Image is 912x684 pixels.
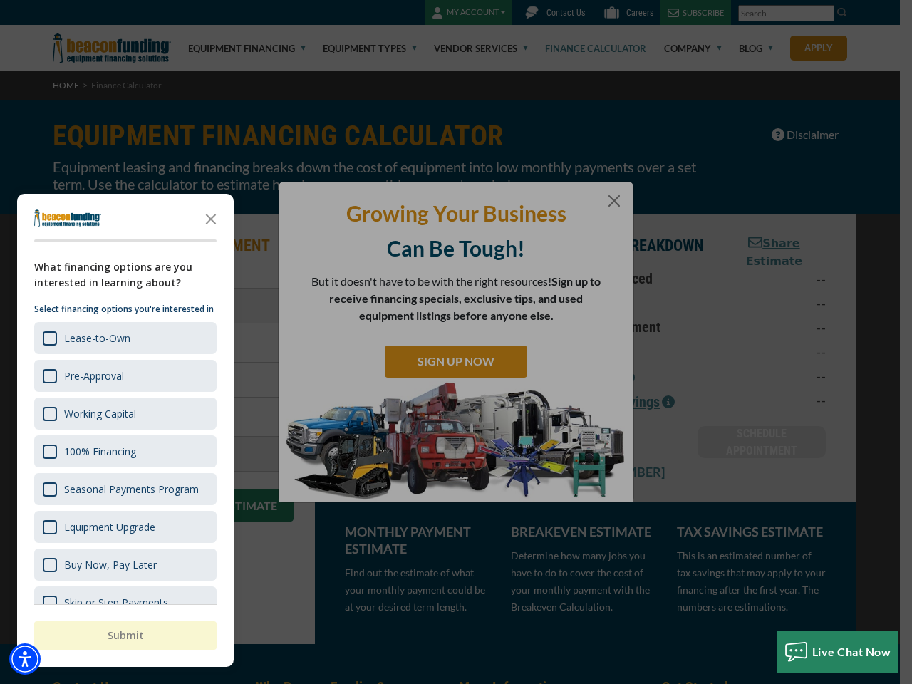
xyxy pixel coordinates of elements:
p: Select financing options you're interested in [34,302,217,316]
div: Equipment Upgrade [64,520,155,534]
div: Seasonal Payments Program [64,482,199,496]
div: Skip or Step Payments [34,586,217,618]
div: Working Capital [64,407,136,420]
div: Skip or Step Payments [64,596,168,609]
div: Lease-to-Own [64,331,130,345]
div: Buy Now, Pay Later [34,549,217,581]
div: Working Capital [34,398,217,430]
div: Equipment Upgrade [34,511,217,543]
div: 100% Financing [34,435,217,467]
button: Live Chat Now [777,631,898,673]
button: Close the survey [197,204,225,232]
div: Survey [17,194,234,667]
div: Seasonal Payments Program [34,473,217,505]
div: Accessibility Menu [9,643,41,675]
button: Submit [34,621,217,650]
div: Buy Now, Pay Later [64,558,157,571]
div: 100% Financing [64,445,136,458]
div: Lease-to-Own [34,322,217,354]
div: Pre-Approval [64,369,124,383]
span: Live Chat Now [812,645,891,658]
img: Company logo [34,209,101,227]
div: Pre-Approval [34,360,217,392]
div: What financing options are you interested in learning about? [34,259,217,291]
